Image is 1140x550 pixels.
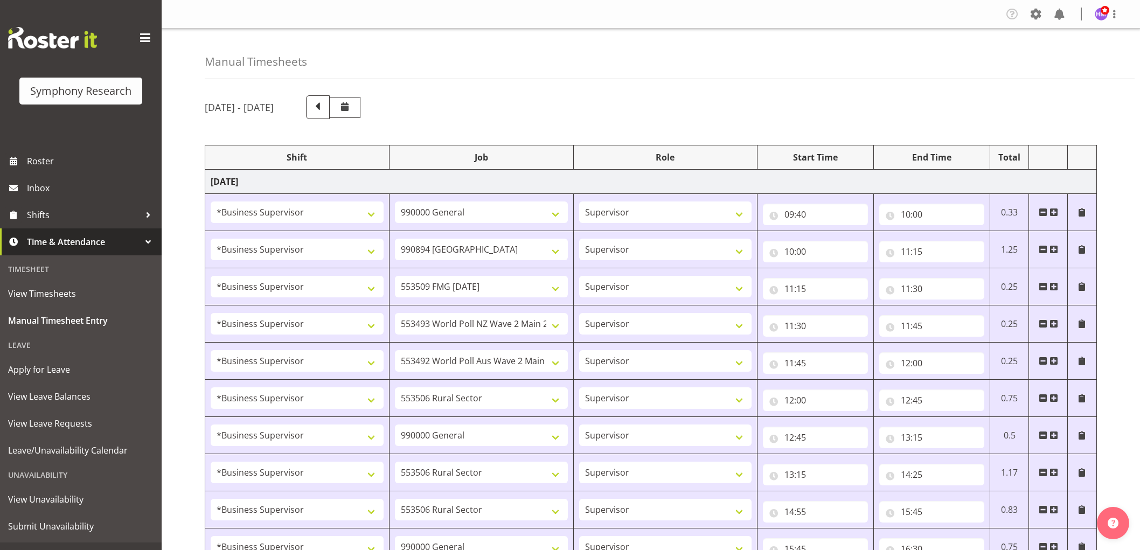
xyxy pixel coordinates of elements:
span: View Timesheets [8,286,154,302]
span: Time & Attendance [27,234,140,250]
img: help-xxl-2.png [1108,518,1118,528]
input: Click to select... [879,427,984,448]
input: Click to select... [879,315,984,337]
span: Apply for Leave [8,361,154,378]
div: End Time [879,151,984,164]
td: 0.25 [990,268,1029,305]
span: View Leave Requests [8,415,154,431]
span: Inbox [27,180,156,196]
span: Shifts [27,207,140,223]
input: Click to select... [763,464,868,485]
span: View Unavailability [8,491,154,507]
div: Timesheet [3,258,159,280]
a: View Leave Balances [3,383,159,410]
input: Click to select... [879,501,984,523]
span: View Leave Balances [8,388,154,405]
div: Role [579,151,752,164]
input: Click to select... [879,464,984,485]
span: Roster [27,153,156,169]
span: Submit Unavailability [8,518,154,534]
td: 0.33 [990,194,1029,231]
td: 1.25 [990,231,1029,268]
input: Click to select... [879,352,984,374]
td: 0.75 [990,380,1029,417]
input: Click to select... [763,278,868,300]
a: Leave/Unavailability Calendar [3,437,159,464]
input: Click to select... [763,427,868,448]
a: Manual Timesheet Entry [3,307,159,334]
span: Leave/Unavailability Calendar [8,442,154,458]
a: Apply for Leave [3,356,159,383]
img: hitesh-makan1261.jpg [1095,8,1108,20]
input: Click to select... [879,241,984,262]
td: 0.5 [990,417,1029,454]
img: Rosterit website logo [8,27,97,48]
div: Total [996,151,1023,164]
span: Manual Timesheet Entry [8,312,154,329]
a: View Unavailability [3,486,159,513]
td: 1.17 [990,454,1029,491]
h5: [DATE] - [DATE] [205,101,274,113]
a: View Leave Requests [3,410,159,437]
input: Click to select... [763,241,868,262]
input: Click to select... [879,204,984,225]
div: Shift [211,151,384,164]
div: Symphony Research [30,83,131,99]
a: Submit Unavailability [3,513,159,540]
td: [DATE] [205,170,1097,194]
input: Click to select... [763,204,868,225]
input: Click to select... [879,389,984,411]
input: Click to select... [879,278,984,300]
div: Start Time [763,151,868,164]
a: View Timesheets [3,280,159,307]
input: Click to select... [763,315,868,337]
h4: Manual Timesheets [205,55,307,68]
div: Leave [3,334,159,356]
div: Unavailability [3,464,159,486]
div: Job [395,151,568,164]
input: Click to select... [763,352,868,374]
td: 0.83 [990,491,1029,528]
input: Click to select... [763,389,868,411]
td: 0.25 [990,305,1029,343]
input: Click to select... [763,501,868,523]
td: 0.25 [990,343,1029,380]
